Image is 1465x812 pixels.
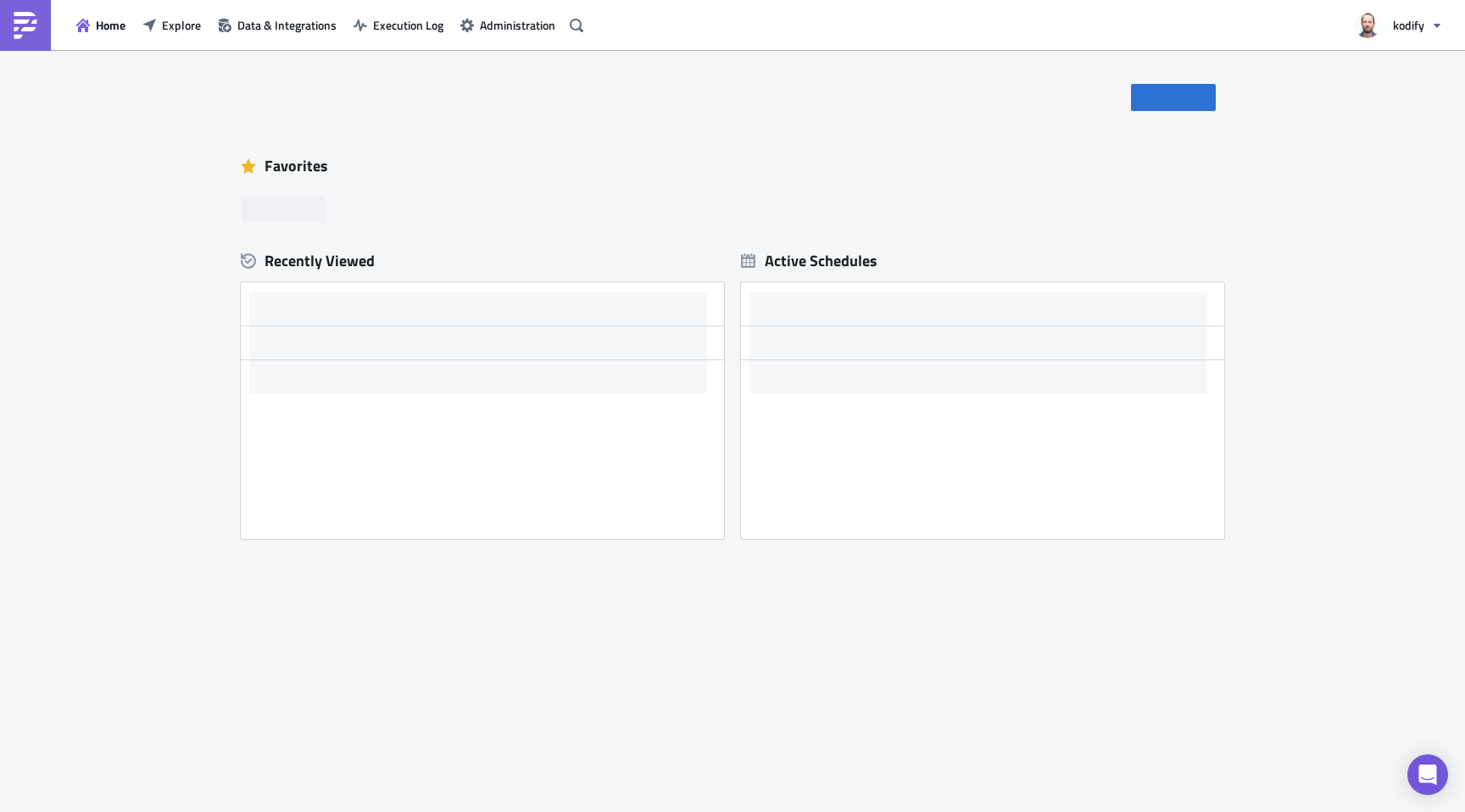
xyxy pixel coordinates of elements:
[1345,7,1452,44] button: kodify
[96,16,125,34] span: Home
[452,12,564,38] button: Administration
[162,16,201,34] span: Explore
[1353,11,1382,40] img: Avatar
[241,153,1224,179] div: Favorites
[1407,754,1448,795] div: Open Intercom Messenger
[480,16,555,34] span: Administration
[12,12,39,39] img: PushMetrics
[209,12,345,38] button: Data & Integrations
[68,12,134,38] button: Home
[345,12,452,38] button: Execution Log
[741,251,877,270] div: Active Schedules
[373,16,443,34] span: Execution Log
[237,16,337,34] span: Data & Integrations
[134,12,209,38] button: Explore
[241,248,724,274] div: Recently Viewed
[1393,16,1424,34] span: kodify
